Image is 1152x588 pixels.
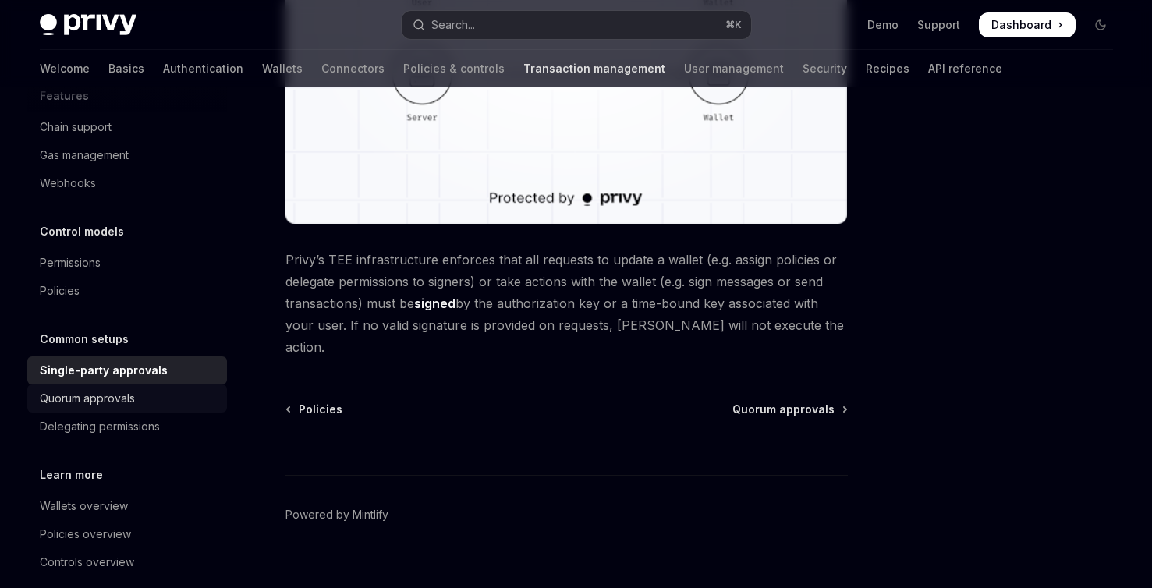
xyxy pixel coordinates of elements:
h5: Common setups [40,330,129,349]
a: Policies & controls [403,50,505,87]
a: Webhooks [27,169,227,197]
div: Wallets overview [40,497,128,515]
a: Dashboard [979,12,1076,37]
h5: Learn more [40,466,103,484]
a: Chain support [27,113,227,141]
div: Policies overview [40,525,131,544]
a: Authentication [163,50,243,87]
button: Toggle dark mode [1088,12,1113,37]
a: Recipes [866,50,909,87]
div: Gas management [40,146,129,165]
a: Delegating permissions [27,413,227,441]
a: Powered by Mintlify [285,507,388,522]
div: Controls overview [40,553,134,572]
a: Security [803,50,847,87]
a: API reference [928,50,1002,87]
span: ⌘ K [725,19,742,31]
a: Basics [108,50,144,87]
a: Policies overview [27,520,227,548]
div: Search... [431,16,475,34]
span: Policies [299,402,342,417]
div: Permissions [40,253,101,272]
span: Dashboard [991,17,1051,33]
div: Policies [40,282,80,300]
div: Chain support [40,118,112,136]
a: Policies [287,402,342,417]
a: Quorum approvals [27,384,227,413]
div: Delegating permissions [40,417,160,436]
a: Support [917,17,960,33]
div: Single-party approvals [40,361,168,380]
div: Webhooks [40,174,96,193]
a: Controls overview [27,548,227,576]
a: Quorum approvals [732,402,846,417]
a: Single-party approvals [27,356,227,384]
span: Privy’s TEE infrastructure enforces that all requests to update a wallet (e.g. assign policies or... [285,249,848,358]
h5: Control models [40,222,124,241]
a: Demo [867,17,899,33]
a: User management [684,50,784,87]
a: Gas management [27,141,227,169]
a: Transaction management [523,50,665,87]
a: Connectors [321,50,385,87]
img: dark logo [40,14,136,36]
div: Quorum approvals [40,389,135,408]
a: Wallets [262,50,303,87]
a: Welcome [40,50,90,87]
strong: signed [414,296,455,311]
a: Policies [27,277,227,305]
a: Wallets overview [27,492,227,520]
a: Permissions [27,249,227,277]
button: Open search [402,11,751,39]
span: Quorum approvals [732,402,835,417]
